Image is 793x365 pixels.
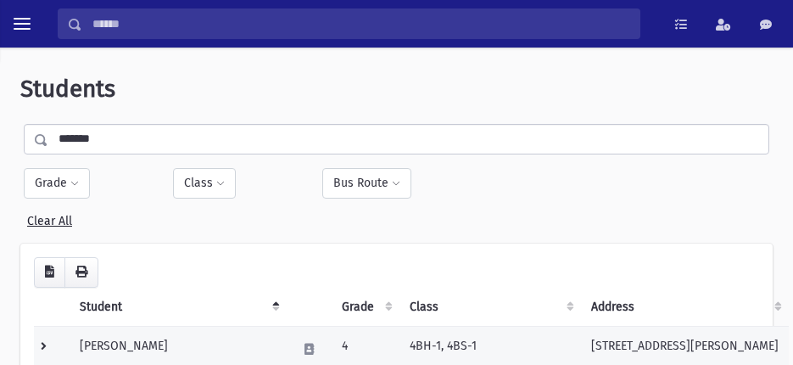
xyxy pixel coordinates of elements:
th: Class: activate to sort column ascending [399,288,581,327]
span: Students [20,75,115,103]
button: Class [173,168,236,199]
button: Grade [24,168,90,199]
button: toggle menu [7,8,37,39]
button: Print [64,257,98,288]
th: Student: activate to sort column descending [70,288,287,327]
th: Grade: activate to sort column ascending [332,288,399,327]
input: Search [82,8,639,39]
button: Bus Route [322,168,411,199]
th: Address: activate to sort column ascending [581,288,789,327]
a: Clear All [27,207,72,228]
button: CSV [34,257,65,288]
